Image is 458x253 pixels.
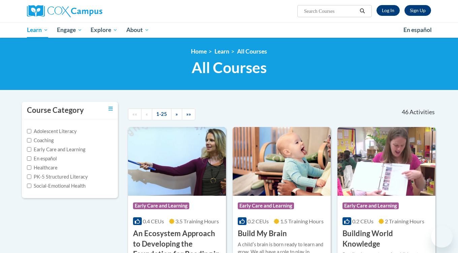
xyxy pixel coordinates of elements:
span: About [126,26,149,34]
input: Search Courses [303,7,357,15]
a: Learn [215,48,229,55]
h3: Course Category [27,105,84,116]
h3: Build My Brain [238,228,287,239]
span: Explore [91,26,118,34]
a: Learn [23,22,53,38]
a: End [182,108,195,120]
img: Cox Campus [27,5,102,17]
input: Checkbox for Options [27,165,31,170]
div: Main menu [17,22,441,38]
a: About [122,22,154,38]
label: Early Care and Learning [27,146,85,153]
span: 0.2 CEUs [352,218,373,224]
a: Register [404,5,431,16]
img: Course Logo [233,127,331,196]
label: En español [27,155,57,162]
a: Begining [128,108,141,120]
input: Checkbox for Options [27,129,31,133]
button: Search [357,7,367,15]
span: 2 Training Hours [385,218,424,224]
a: Previous [141,108,152,120]
a: Toggle collapse [108,105,113,113]
a: En español [399,23,436,37]
input: Checkbox for Options [27,175,31,179]
a: Cox Campus [27,5,155,17]
input: Checkbox for Options [27,156,31,161]
label: PK-5 Structured Literacy [27,173,88,181]
span: «« [132,111,137,117]
img: Course Logo [128,127,226,196]
span: 1.5 Training Hours [280,218,324,224]
input: Checkbox for Options [27,147,31,152]
label: Coaching [27,137,54,144]
a: Engage [53,22,87,38]
span: Early Care and Learning [342,202,399,209]
iframe: Button to launch messaging window [431,226,453,248]
a: 1-25 [152,108,171,120]
span: Engage [57,26,82,34]
label: Healthcare [27,164,58,171]
span: « [145,111,148,117]
span: 46 [402,108,408,116]
span: 0.4 CEUs [143,218,164,224]
span: » [175,111,178,117]
h3: Building World Knowledge [342,228,430,249]
img: Course Logo [337,127,435,196]
label: Adolescent Literacy [27,128,77,135]
a: Explore [86,22,122,38]
label: Social-Emotional Health [27,182,86,190]
a: Home [191,48,207,55]
span: Early Care and Learning [133,202,189,209]
span: Learn [27,26,48,34]
a: Next [171,108,182,120]
span: 0.2 CEUs [248,218,269,224]
input: Checkbox for Options [27,138,31,143]
span: »» [186,111,191,117]
span: En español [403,26,432,33]
input: Checkbox for Options [27,184,31,188]
a: Log In [377,5,400,16]
span: Early Care and Learning [238,202,294,209]
span: 3.5 Training Hours [175,218,219,224]
a: All Courses [237,48,267,55]
span: All Courses [192,59,267,76]
span: Activities [410,108,435,116]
